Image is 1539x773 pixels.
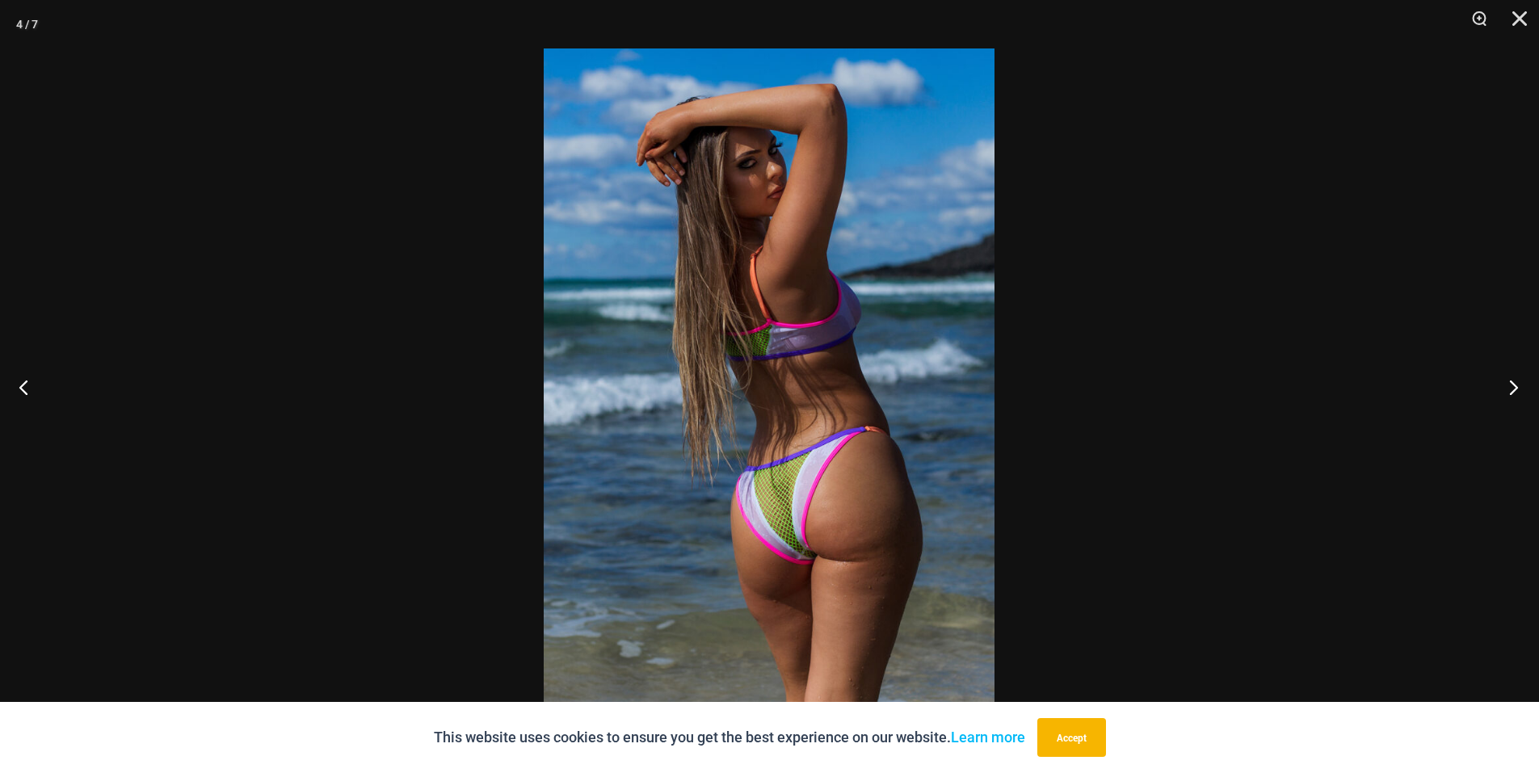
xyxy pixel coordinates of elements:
p: This website uses cookies to ensure you get the best experience on our website. [434,725,1025,750]
button: Next [1478,347,1539,427]
a: Learn more [951,729,1025,746]
button: Accept [1037,718,1106,757]
img: Reckless Neon Crush Lime Crush 349 Crop Top 296 Cheeky Bottom 03 [544,48,994,725]
div: 4 / 7 [16,12,38,36]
